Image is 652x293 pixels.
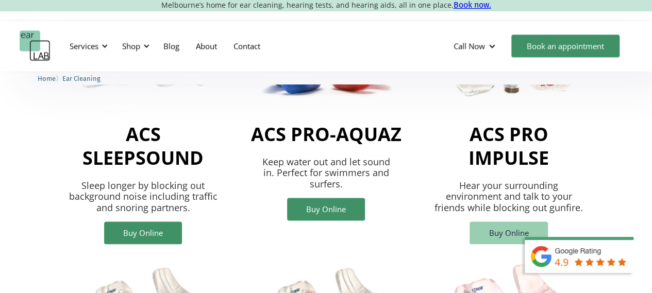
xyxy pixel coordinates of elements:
[70,41,98,51] div: Services
[38,75,56,82] span: Home
[470,221,547,244] a: Buy Online
[65,14,222,122] img: ACS SleepSound earplugs
[63,30,111,61] div: Services
[287,198,365,220] a: Buy Online
[116,30,153,61] div: Shop
[155,31,188,61] a: Blog
[38,73,56,83] a: Home
[511,35,620,57] a: Book an appointment
[445,30,506,61] div: Call Now
[431,180,587,214] p: Hear your surrounding environment and talk to your friends while blocking out gunfire.
[38,73,62,84] li: 〉
[122,41,140,51] div: Shop
[188,31,225,61] a: About
[250,123,401,146] h2: acs pro-aquaz
[20,30,51,61] a: home
[225,31,269,61] a: Contact
[248,14,404,122] img: ACS Pro Aquaaz earplugs
[248,157,404,190] p: Keep water out and let sound in. Perfect for swimmers and surfers.
[65,180,222,214] p: Sleep longer by blocking out background noise including traffic and snoring partners.
[431,14,587,122] img: ACS Pro Impulse earplugs
[431,123,587,170] h2: acs pro impulse
[104,221,182,244] a: Buy Online
[62,73,101,83] a: Ear Cleaning
[65,123,222,170] h2: ACS Sleepsound
[454,41,485,51] div: Call Now
[62,75,101,82] span: Ear Cleaning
